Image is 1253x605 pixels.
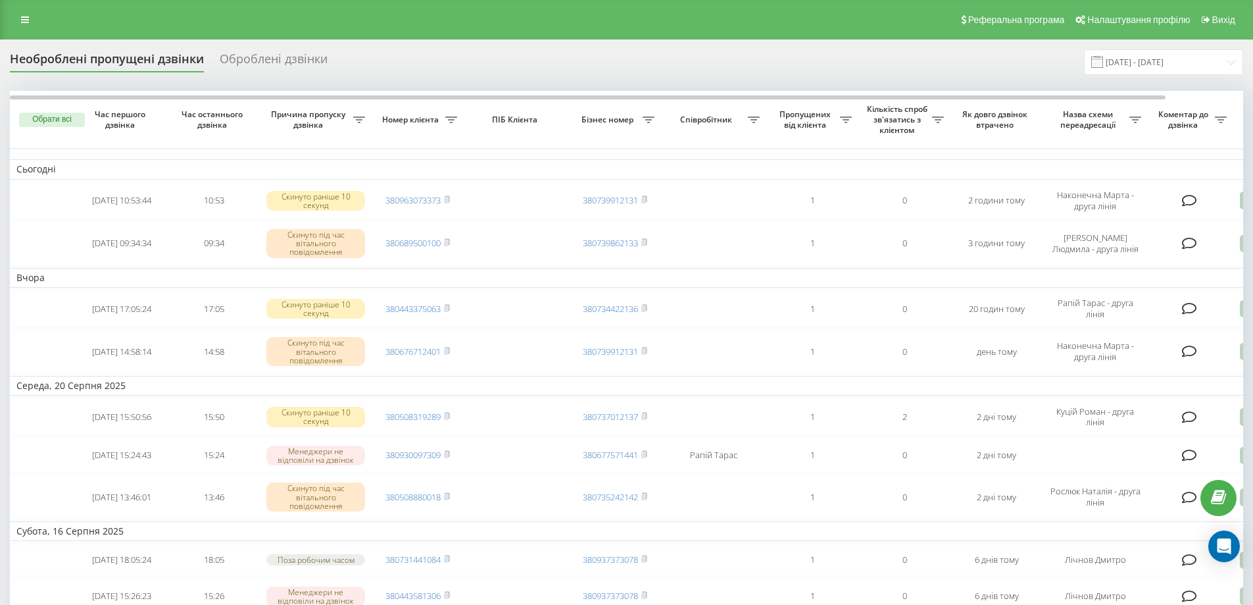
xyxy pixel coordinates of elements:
td: [DATE] 13:46:01 [76,475,168,519]
div: Скинуто під час вітального повідомлення [266,483,365,512]
div: Open Intercom Messenger [1208,531,1240,562]
span: Причина пропуску дзвінка [266,109,353,130]
a: 380739912131 [583,346,638,357]
a: 380739862133 [583,237,638,249]
a: 380443581306 [385,590,441,602]
td: 1 [766,290,858,327]
a: 380737012137 [583,411,638,423]
td: Наконечна Марта - друга лінія [1043,330,1148,373]
span: Кількість спроб зв'язатись з клієнтом [865,104,932,135]
a: 380689500100 [385,237,441,249]
td: 15:24 [168,438,260,473]
span: Номер клієнта [378,115,445,125]
td: 0 [858,182,950,219]
span: Коментар до дзвінка [1154,109,1215,130]
td: 0 [858,438,950,473]
a: 380930097309 [385,449,441,461]
span: Пропущених від клієнта [773,109,840,130]
td: [DATE] 18:05:24 [76,544,168,576]
td: 1 [766,438,858,473]
td: Наконечна Марта - друга лінія [1043,182,1148,219]
a: 380508319289 [385,411,441,423]
a: 380735242142 [583,491,638,503]
button: Обрати всі [19,113,85,127]
td: 1 [766,544,858,576]
div: Скинуто раніше 10 секунд [266,299,365,319]
td: [DATE] 15:24:43 [76,438,168,473]
td: 6 днів тому [950,544,1043,576]
a: 380677571441 [583,449,638,461]
a: 380508880018 [385,491,441,503]
div: Необроблені пропущені дзвінки [10,52,204,72]
td: 10:53 [168,182,260,219]
td: 13:46 [168,475,260,519]
span: ПІБ Клієнта [475,115,558,125]
div: Поза робочим часом [266,554,365,566]
td: 1 [766,475,858,519]
a: 380963073373 [385,194,441,206]
div: Оброблені дзвінки [220,52,328,72]
td: 0 [858,222,950,265]
td: 2 дні тому [950,438,1043,473]
td: 2 [858,398,950,435]
td: 1 [766,330,858,373]
td: 0 [858,544,950,576]
td: [PERSON_NAME] Людмила - друга лінія [1043,222,1148,265]
td: 2 дні тому [950,398,1043,435]
td: 1 [766,182,858,219]
span: Вихід [1212,14,1235,25]
a: 380676712401 [385,346,441,357]
div: Скинуто під час вітального повідомлення [266,229,365,258]
td: [DATE] 15:50:56 [76,398,168,435]
td: 0 [858,330,950,373]
a: 380731441084 [385,554,441,566]
td: день тому [950,330,1043,373]
a: 380734422136 [583,303,638,315]
td: 15:50 [168,398,260,435]
span: Час останнього дзвінка [178,109,249,130]
div: Скинуто раніше 10 секунд [266,191,365,211]
span: Як довго дзвінок втрачено [961,109,1032,130]
td: 14:58 [168,330,260,373]
span: Назва схеми переадресації [1049,109,1129,130]
td: 1 [766,398,858,435]
div: Скинуто під час вітального повідомлення [266,337,365,366]
td: 18:05 [168,544,260,576]
a: 380443375063 [385,303,441,315]
span: Час першого дзвінка [86,109,157,130]
td: Лічнов Дмитро [1043,544,1148,576]
td: Рослюк Наталія - друга лінія [1043,475,1148,519]
a: 380937373078 [583,554,638,566]
a: 380937373078 [583,590,638,602]
td: [DATE] 09:34:34 [76,222,168,265]
td: 0 [858,475,950,519]
td: 1 [766,222,858,265]
td: 3 години тому [950,222,1043,265]
span: Реферальна програма [968,14,1065,25]
div: Скинуто раніше 10 секунд [266,407,365,427]
td: Рапій Тарас [661,438,766,473]
td: Куцій Роман - друга лінія [1043,398,1148,435]
td: [DATE] 14:58:14 [76,330,168,373]
span: Налаштування профілю [1087,14,1190,25]
div: Менеджери не відповіли на дзвінок [266,446,365,465]
a: 380739912131 [583,194,638,206]
td: 0 [858,290,950,327]
td: 09:34 [168,222,260,265]
td: 20 годин тому [950,290,1043,327]
span: Бізнес номер [576,115,643,125]
td: [DATE] 10:53:44 [76,182,168,219]
span: Співробітник [668,115,748,125]
td: 2 години тому [950,182,1043,219]
td: 17:05 [168,290,260,327]
td: Рапій Тарас - друга лінія [1043,290,1148,327]
td: [DATE] 17:05:24 [76,290,168,327]
td: 2 дні тому [950,475,1043,519]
